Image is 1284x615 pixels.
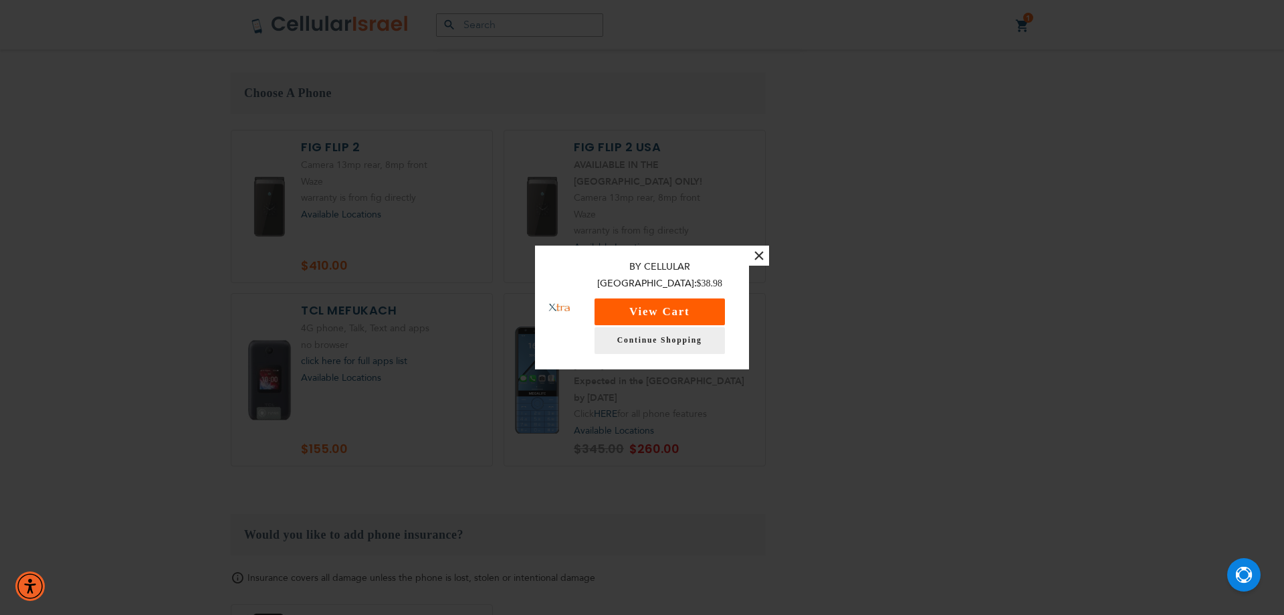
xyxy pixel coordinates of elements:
div: Accessibility Menu [15,572,45,601]
button: × [749,246,769,266]
button: View Cart [595,298,725,325]
span: $38.98 [697,278,723,288]
p: By Cellular [GEOGRAPHIC_DATA]: [584,259,736,292]
a: Continue Shopping [595,327,725,354]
